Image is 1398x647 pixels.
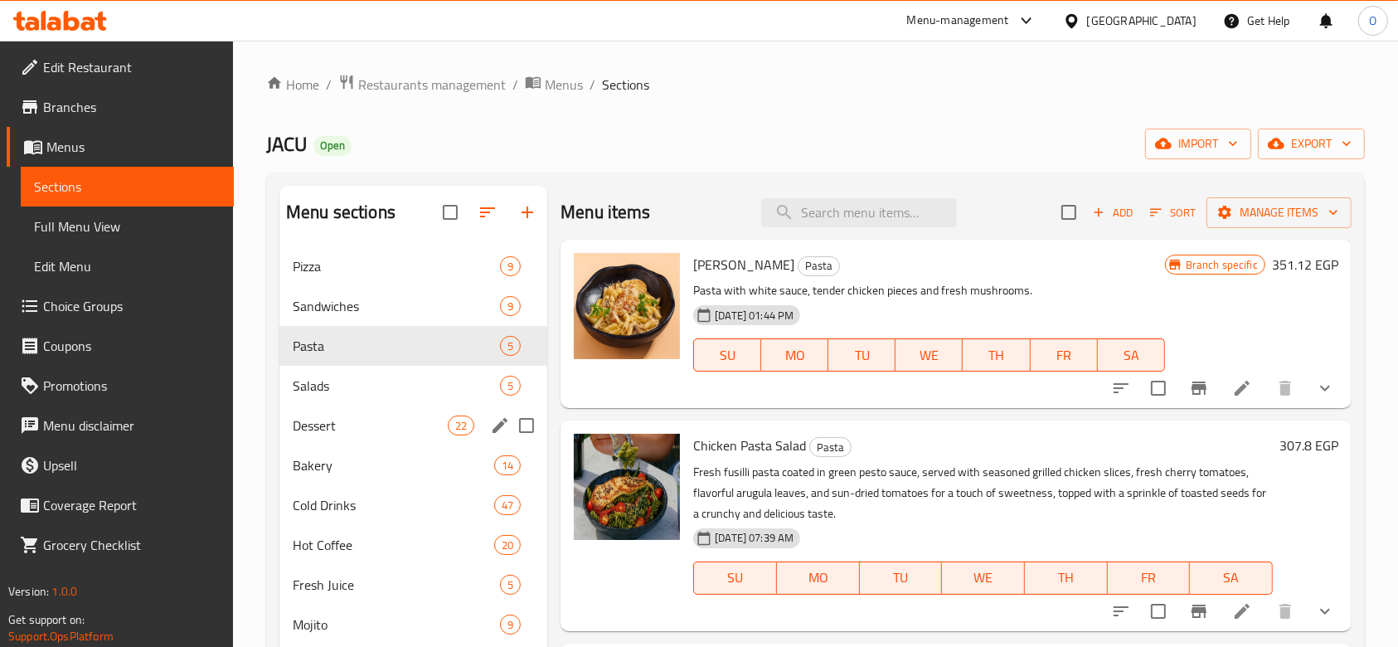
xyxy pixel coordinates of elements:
span: 9 [501,617,520,633]
div: items [500,336,521,356]
button: delete [1265,591,1305,631]
span: MO [784,566,853,590]
span: Manage items [1220,202,1338,223]
div: items [500,575,521,595]
div: Cold Drinks47 [279,485,547,525]
span: Open [313,139,352,153]
div: Open [313,136,352,156]
span: Pasta [810,438,851,457]
span: Add item [1086,200,1139,226]
button: show more [1305,368,1345,408]
div: Fresh Juice5 [279,565,547,605]
li: / [512,75,518,95]
span: Select to update [1141,594,1176,629]
div: Hot Coffee [293,535,494,555]
div: Pasta [809,437,852,457]
div: Mojito9 [279,605,547,645]
h2: Menu sections [286,200,396,225]
span: Menus [545,75,583,95]
div: Cold Drinks [293,495,494,515]
span: 5 [501,577,520,593]
div: Menu-management [907,11,1009,31]
button: SA [1098,338,1165,372]
button: FR [1031,338,1098,372]
div: Salads5 [279,366,547,406]
span: Pasta [799,256,839,275]
button: edit [488,413,512,438]
div: Pizza9 [279,246,547,286]
span: Choice Groups [43,296,221,316]
div: Sandwiches9 [279,286,547,326]
a: Edit menu item [1232,601,1252,621]
div: items [500,256,521,276]
button: import [1145,129,1251,159]
span: Promotions [43,376,221,396]
button: Sort [1146,200,1200,226]
span: Get support on: [8,609,85,630]
button: show more [1305,591,1345,631]
button: export [1258,129,1365,159]
span: 14 [495,458,520,474]
button: Manage items [1206,197,1352,228]
a: Restaurants management [338,74,506,95]
span: 47 [495,498,520,513]
span: Select all sections [433,195,468,230]
span: Branch specific [1179,257,1265,273]
div: items [500,615,521,635]
span: Fresh Juice [293,575,500,595]
span: Pasta [293,336,500,356]
li: / [326,75,332,95]
a: Promotions [7,366,234,406]
div: items [494,495,521,515]
a: Edit menu item [1232,378,1252,398]
div: [GEOGRAPHIC_DATA] [1087,12,1197,30]
div: Bakery14 [279,445,547,485]
button: Branch-specific-item [1179,591,1219,631]
a: Edit Restaurant [7,47,234,87]
button: MO [761,338,828,372]
div: Salads [293,376,500,396]
span: TH [1032,566,1101,590]
button: Add section [507,192,547,232]
div: items [494,535,521,555]
span: 20 [495,538,520,553]
span: Sections [34,177,221,197]
svg: Show Choices [1315,601,1335,621]
div: items [448,416,474,435]
span: Mojito [293,615,500,635]
button: FR [1108,562,1191,595]
a: Grocery Checklist [7,525,234,565]
div: Sandwiches [293,296,500,316]
span: Sort [1150,203,1196,222]
span: Add [1090,203,1135,222]
span: Grocery Checklist [43,535,221,555]
button: TU [860,562,943,595]
span: Dessert [293,416,448,435]
p: Fresh fusilli pasta coated in green pesto sauce, served with seasoned grilled chicken slices, fre... [693,462,1273,524]
a: Support.OpsPlatform [8,625,114,647]
div: items [500,296,521,316]
a: Sections [21,167,234,207]
span: SA [1104,343,1158,367]
span: Menus [46,137,221,157]
button: SU [693,338,761,372]
span: 9 [501,259,520,275]
span: Full Menu View [34,216,221,236]
div: Bakery [293,455,494,475]
span: export [1271,134,1352,154]
span: Upsell [43,455,221,475]
button: WE [942,562,1025,595]
a: Menus [525,74,583,95]
span: [DATE] 01:44 PM [708,308,800,323]
a: Coupons [7,326,234,366]
button: MO [777,562,860,595]
div: items [494,455,521,475]
div: Pasta5 [279,326,547,366]
a: Choice Groups [7,286,234,326]
span: Select section [1051,195,1086,230]
span: Sort items [1139,200,1206,226]
span: Select to update [1141,371,1176,406]
h2: Menu items [561,200,651,225]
